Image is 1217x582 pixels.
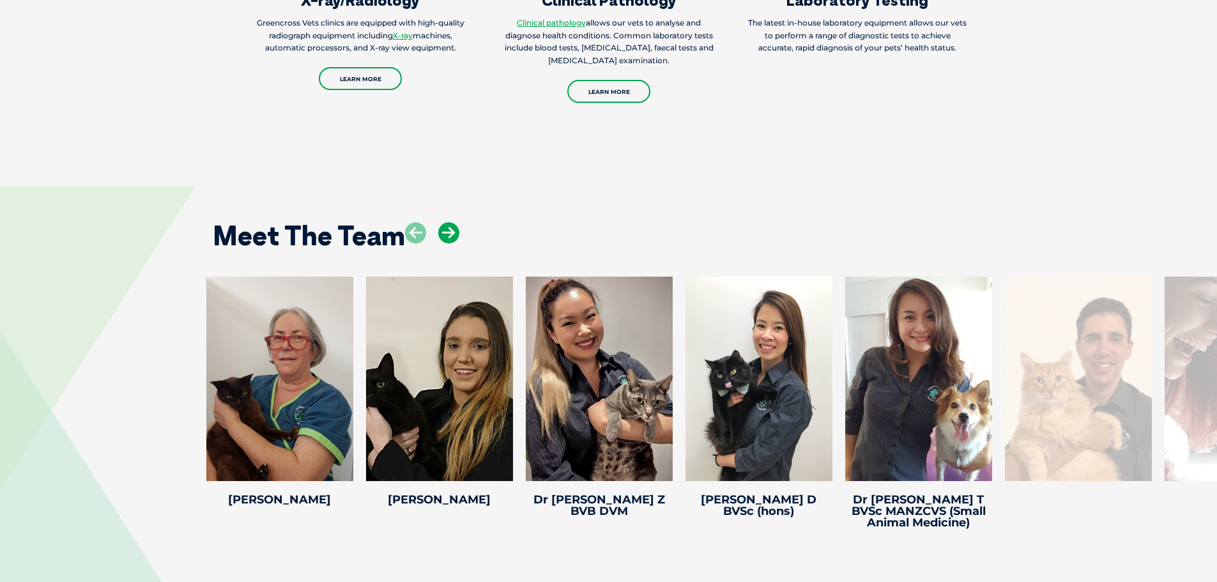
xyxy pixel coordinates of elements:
[567,80,650,103] a: Learn More
[500,17,719,68] p: allows our vets to analyse and diagnose health conditions. Common laboratory tests include blood ...
[748,17,967,55] p: The latest in-house laboratory equipment allows our vets to perform a range of diagnostic tests t...
[213,222,405,249] h2: Meet The Team
[251,17,470,55] p: Greencross Vets clinics are equipped with high-quality radiograph equipment including machines, a...
[845,494,992,528] h4: Dr [PERSON_NAME] T BVSc MANZCVS (Small Animal Medicine)
[393,31,413,40] a: X-ray
[517,18,586,27] a: Clinical pathology
[366,494,513,505] h4: [PERSON_NAME]
[206,494,353,505] h4: [PERSON_NAME]
[319,67,402,90] a: Learn More
[526,494,673,517] h4: Dr [PERSON_NAME] Z BVB DVM
[685,494,832,517] h4: [PERSON_NAME] D BVSc (hons)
